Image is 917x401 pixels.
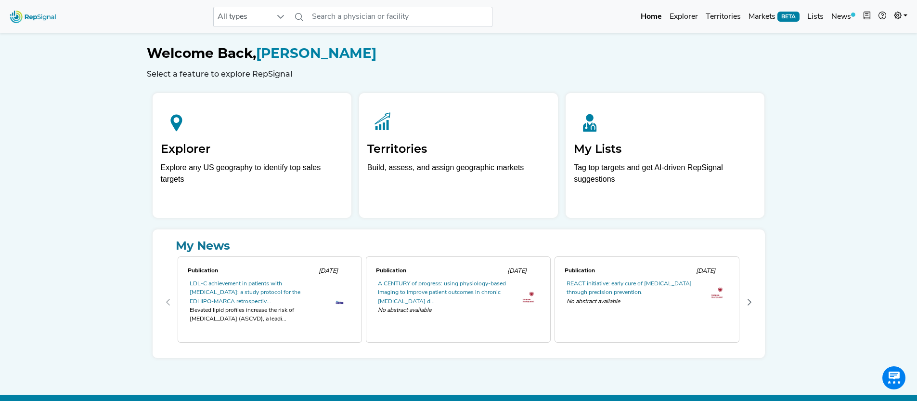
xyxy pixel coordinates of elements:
[147,45,771,62] h1: [PERSON_NAME]
[574,142,756,156] h2: My Lists
[696,268,715,274] span: [DATE]
[522,291,535,304] img: th
[574,162,756,190] p: Tag top targets and get AI-driven RepSignal suggestions
[507,268,527,274] span: [DATE]
[364,254,553,350] div: 1
[308,7,492,27] input: Search a physician or facility
[777,12,800,21] span: BETA
[702,7,745,27] a: Territories
[188,268,218,274] span: Publication
[827,7,859,27] a: News
[319,268,338,274] span: [DATE]
[333,297,346,307] img: th
[803,7,827,27] a: Lists
[553,254,741,350] div: 2
[367,162,550,190] p: Build, assess, and assign geographic markets
[153,93,351,218] a: ExplorerExplore any US geography to identify top sales targets
[190,306,322,324] div: Elevated lipid profiles increase the risk of [MEDICAL_DATA] (ASCVD), a leadi...
[147,69,771,79] h6: Select a feature to explore RepSignal
[378,306,510,315] span: No abstract available
[742,294,757,310] button: Next Page
[666,7,702,27] a: Explorer
[367,142,550,156] h2: Territories
[565,268,595,274] span: Publication
[359,93,558,218] a: TerritoriesBuild, assess, and assign geographic markets
[376,268,406,274] span: Publication
[161,162,343,185] div: Explore any US geography to identify top sales targets
[859,7,875,27] button: Intel Book
[176,254,364,350] div: 0
[710,286,723,299] img: th
[637,7,666,27] a: Home
[567,297,698,306] span: No abstract available
[214,7,271,27] span: All types
[745,7,803,27] a: MarketsBETA
[147,45,256,61] span: Welcome Back,
[161,142,343,156] h2: Explorer
[160,237,757,254] a: My News
[378,281,506,305] a: A CENTURY of progress: using physiology-based imaging to improve patient outcomes in chronic [MED...
[567,281,692,295] a: REACT initiative: early cure of [MEDICAL_DATA] through precision prevention.
[566,93,764,218] a: My ListsTag top targets and get AI-driven RepSignal suggestions
[190,281,300,305] a: LDL-C achievement in patients with [MEDICAL_DATA]: a study protocol for the EDHIPO-MARCA retrospe...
